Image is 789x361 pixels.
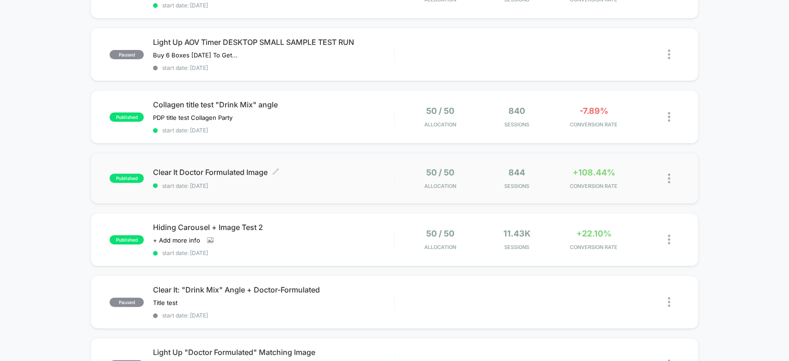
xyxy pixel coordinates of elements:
span: start date: [DATE] [153,182,394,189]
span: start date: [DATE] [153,312,394,319]
span: Light Up AOV Timer DESKTOP SMALL SAMPLE TEST RUN [153,37,394,47]
span: 50 / 50 [426,229,454,238]
span: published [110,174,144,183]
img: close [668,112,670,122]
span: Light Up "Doctor Formulated" Matching Image [153,348,394,357]
span: CONVERSION RATE [557,244,630,250]
span: Sessions [481,183,553,189]
span: Allocation [424,183,456,189]
span: 840 [508,106,525,116]
span: Hiding Carousel + Image Test 2 [153,223,394,232]
span: 50 / 50 [426,168,454,177]
span: published [110,112,144,122]
span: +22.10% [576,229,611,238]
span: Allocation [424,244,456,250]
span: Clear It: "Drink Mix" Angle + Doctor-Formulated [153,285,394,294]
span: paused [110,50,144,59]
span: Allocation [424,121,456,128]
span: Sessions [481,121,553,128]
img: close [668,297,670,307]
span: +108.44% [572,168,615,177]
span: Collagen title test "Drink Mix" angle [153,100,394,109]
img: close [668,50,670,59]
span: Title test [153,299,177,306]
span: published [110,235,144,244]
span: start date: [DATE] [153,64,394,71]
span: start date: [DATE] [153,2,394,9]
span: paused [110,298,144,307]
span: CONVERSION RATE [557,121,630,128]
span: 11.43k [503,229,531,238]
span: -7.89% [579,106,608,116]
span: start date: [DATE] [153,127,394,134]
span: start date: [DATE] [153,249,394,256]
span: PDP title test Collagen Party [153,114,232,121]
span: 50 / 50 [426,106,454,116]
img: close [668,235,670,244]
span: CONVERSION RATE [557,183,630,189]
span: Sessions [481,244,553,250]
span: Clear It Doctor Formulated Image [153,168,394,177]
span: Buy 6 Boxes [DATE] To Get... [153,51,238,59]
span: + Add more info [153,237,200,244]
span: 844 [508,168,525,177]
img: close [668,174,670,183]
